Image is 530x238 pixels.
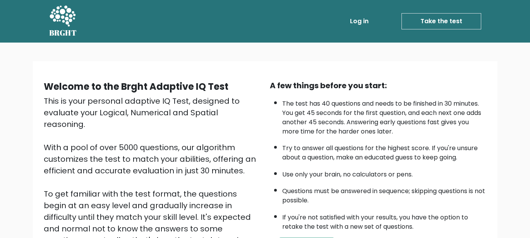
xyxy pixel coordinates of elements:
li: Questions must be answered in sequence; skipping questions is not possible. [282,183,487,205]
a: BRGHT [49,3,77,39]
h5: BRGHT [49,28,77,38]
b: Welcome to the Brght Adaptive IQ Test [44,80,228,93]
li: Use only your brain, no calculators or pens. [282,166,487,179]
a: Take the test [401,13,481,29]
li: The test has 40 questions and needs to be finished in 30 minutes. You get 45 seconds for the firs... [282,95,487,136]
div: A few things before you start: [270,80,487,91]
a: Log in [347,14,372,29]
li: If you're not satisfied with your results, you have the option to retake the test with a new set ... [282,209,487,231]
li: Try to answer all questions for the highest score. If you're unsure about a question, make an edu... [282,140,487,162]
